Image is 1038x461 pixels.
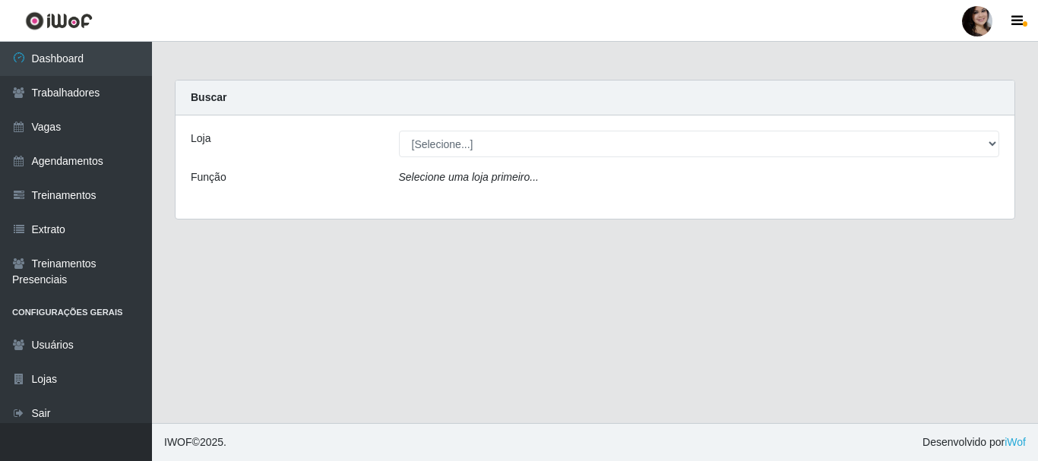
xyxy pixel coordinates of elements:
strong: Buscar [191,91,226,103]
span: © 2025 . [164,434,226,450]
img: CoreUI Logo [25,11,93,30]
i: Selecione uma loja primeiro... [399,171,539,183]
span: Desenvolvido por [922,434,1026,450]
label: Função [191,169,226,185]
span: IWOF [164,436,192,448]
a: iWof [1005,436,1026,448]
label: Loja [191,131,210,147]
